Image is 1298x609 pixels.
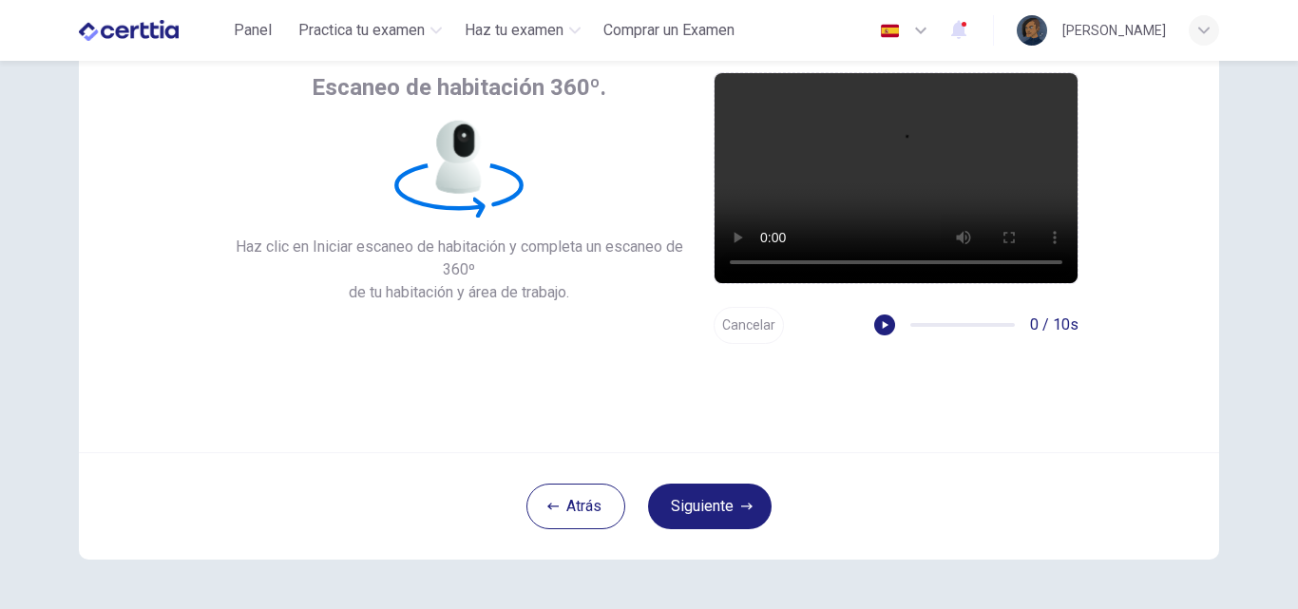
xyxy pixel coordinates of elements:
button: Panel [222,13,283,48]
button: Cancelar [714,307,784,344]
img: CERTTIA logo [79,11,179,49]
span: Panel [234,19,272,42]
button: Siguiente [648,484,772,529]
div: [PERSON_NAME] [1062,19,1166,42]
span: Escaneo de habitación 360º. [312,72,606,103]
span: 0 / 10s [1030,314,1078,336]
button: Practica tu examen [291,13,449,48]
img: es [878,24,902,38]
span: Haz clic en Iniciar escaneo de habitación y completa un escaneo de 360º [220,236,698,281]
button: Haz tu examen [457,13,588,48]
img: Profile picture [1017,15,1047,46]
button: Comprar un Examen [596,13,742,48]
span: Haz tu examen [465,19,563,42]
span: Comprar un Examen [603,19,735,42]
a: CERTTIA logo [79,11,222,49]
span: de tu habitación y área de trabajo. [220,281,698,304]
button: Atrás [526,484,625,529]
span: Practica tu examen [298,19,425,42]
